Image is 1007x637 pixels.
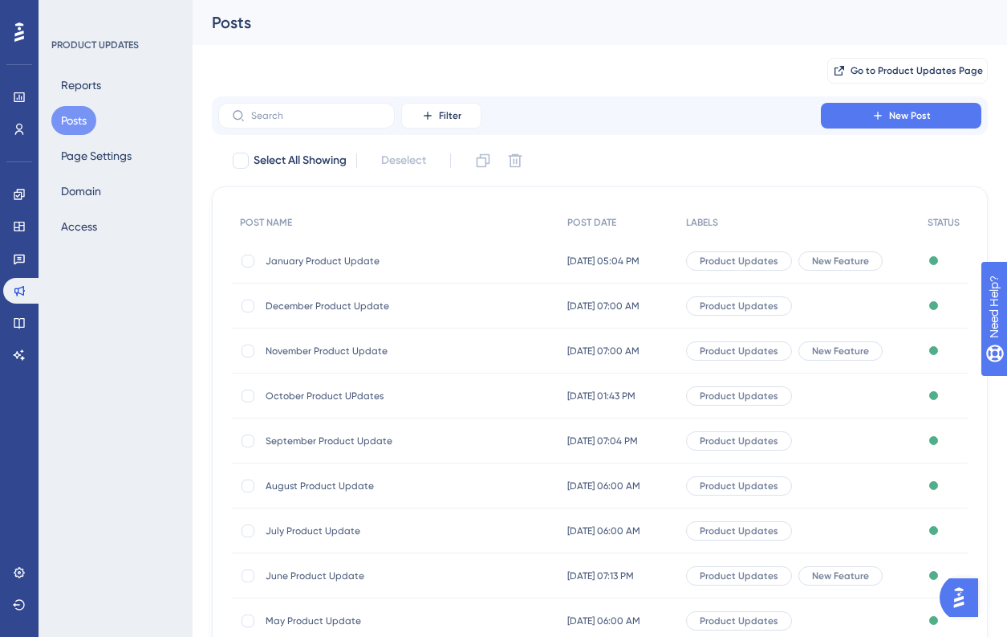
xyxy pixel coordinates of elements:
span: Product Updates [700,300,778,312]
span: January Product Update [266,255,522,267]
span: Product Updates [700,615,778,627]
button: Go to Product Updates Page [827,58,988,84]
span: July Product Update [266,525,522,537]
button: Posts [51,106,96,135]
span: December Product Update [266,300,522,312]
span: [DATE] 07:00 AM [567,300,640,312]
span: [DATE] 06:00 AM [567,615,640,627]
span: [DATE] 06:00 AM [567,525,640,537]
span: [DATE] 07:04 PM [567,435,638,447]
span: June Product Update [266,570,522,582]
input: Search [251,110,381,121]
span: Product Updates [700,570,778,582]
span: Need Help? [38,4,100,23]
button: New Post [821,103,981,129]
button: Deselect [367,146,441,175]
span: [DATE] 05:04 PM [567,255,640,267]
span: [DATE] 01:43 PM [567,390,635,402]
button: Filter [401,103,481,129]
span: Product Updates [700,480,778,492]
button: Access [51,212,107,241]
span: Product Updates [700,435,778,447]
span: [DATE] 07:13 PM [567,570,634,582]
iframe: UserGuiding AI Assistant Launcher [940,574,988,622]
span: Product Updates [700,255,778,267]
span: New Feature [812,255,869,267]
span: POST NAME [240,216,292,229]
span: New Feature [812,570,869,582]
span: September Product Update [266,435,522,447]
span: October Product UPdates [266,390,522,402]
span: New Feature [812,345,869,357]
button: Domain [51,177,111,206]
button: Page Settings [51,141,141,170]
span: August Product Update [266,480,522,492]
span: STATUS [928,216,960,229]
button: Reports [51,71,111,100]
span: Select All Showing [254,151,347,170]
span: New Post [889,109,931,122]
span: Go to Product Updates Page [851,64,983,77]
span: Product Updates [700,390,778,402]
span: Product Updates [700,525,778,537]
span: LABELS [686,216,718,229]
span: [DATE] 06:00 AM [567,480,640,492]
span: [DATE] 07:00 AM [567,345,640,357]
span: Deselect [381,151,426,170]
span: Filter [439,109,461,122]
div: Posts [212,11,948,34]
span: May Product Update [266,615,522,627]
span: POST DATE [567,216,616,229]
div: PRODUCT UPDATES [51,39,139,51]
span: November Product Update [266,345,522,357]
span: Product Updates [700,345,778,357]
